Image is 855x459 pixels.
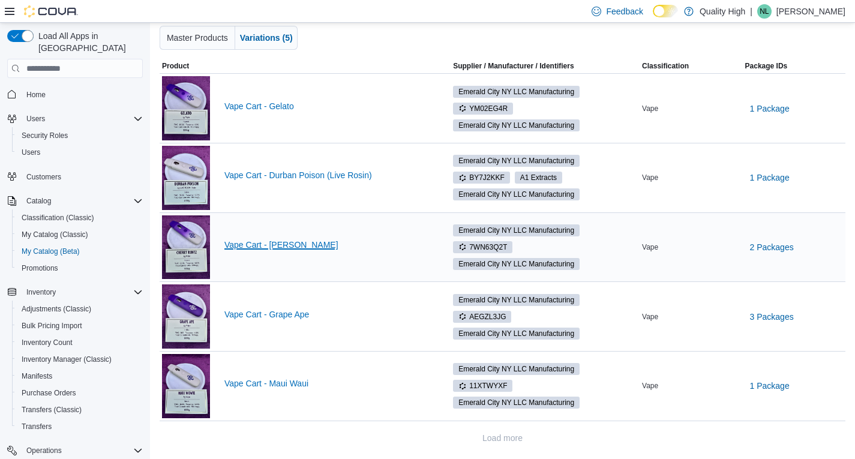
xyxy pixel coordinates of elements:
[458,328,574,339] span: Emerald City NY LLC Manufacturing
[162,146,210,210] img: Vape Cart - Durban Poison (Live Rosin)
[22,131,68,140] span: Security Roles
[224,170,431,180] a: Vape Cart - Durban Poison (Live Rosin)
[24,5,78,17] img: Cova
[520,172,557,183] span: A1 Extracts
[458,120,574,131] span: Emerald City NY LLC Manufacturing
[162,215,210,280] img: Vape Cart - Cherry Runtz
[12,226,148,243] button: My Catalog (Classic)
[17,128,143,143] span: Security Roles
[453,328,580,340] span: Emerald City NY LLC Manufacturing
[640,379,742,393] div: Vape
[22,247,80,256] span: My Catalog (Beta)
[458,259,574,269] span: Emerald City NY LLC Manufacturing
[458,86,574,97] span: Emerald City NY LLC Manufacturing
[12,385,148,401] button: Purchase Orders
[12,209,148,226] button: Classification (Classic)
[453,241,512,253] span: 7WN63Q2T
[22,304,91,314] span: Adjustments (Classic)
[22,170,66,184] a: Customers
[640,101,742,116] div: Vape
[17,419,143,434] span: Transfers
[17,352,116,367] a: Inventory Manager (Classic)
[17,335,143,350] span: Inventory Count
[2,110,148,127] button: Users
[17,244,143,259] span: My Catalog (Beta)
[17,403,86,417] a: Transfers (Classic)
[17,211,143,225] span: Classification (Classic)
[760,4,769,19] span: NL
[12,334,148,351] button: Inventory Count
[458,295,574,305] span: Emerald City NY LLC Manufacturing
[17,386,81,400] a: Purchase Orders
[745,97,794,121] button: 1 Package
[458,155,574,166] span: Emerald City NY LLC Manufacturing
[653,5,678,17] input: Dark Mode
[640,310,742,324] div: Vape
[458,103,508,114] span: YM02EG4R
[17,369,143,383] span: Manifests
[12,144,148,161] button: Users
[750,380,790,392] span: 1 Package
[12,368,148,385] button: Manifests
[453,155,580,167] span: Emerald City NY LLC Manufacturing
[22,371,52,381] span: Manifests
[224,379,431,388] a: Vape Cart - Maui Waui
[642,61,689,71] span: Classification
[22,169,143,184] span: Customers
[745,61,788,71] span: Package IDs
[22,285,61,299] button: Inventory
[750,103,790,115] span: 1 Package
[453,397,580,409] span: Emerald City NY LLC Manufacturing
[2,284,148,301] button: Inventory
[26,172,61,182] span: Customers
[436,61,574,71] span: Supplier / Manufacturer / Identifiers
[22,388,76,398] span: Purchase Orders
[700,4,745,19] p: Quality High
[22,355,112,364] span: Inventory Manager (Classic)
[224,101,431,111] a: Vape Cart - Gelato
[17,352,143,367] span: Inventory Manager (Classic)
[750,4,752,19] p: |
[22,194,56,208] button: Catalog
[458,311,506,322] span: AEGZL3JG
[745,374,794,398] button: 1 Package
[458,397,574,408] span: Emerald City NY LLC Manufacturing
[478,426,527,450] button: Load more
[453,311,511,323] span: AEGZL3JG
[515,172,562,184] span: A1 Extracts
[22,148,40,157] span: Users
[22,285,143,299] span: Inventory
[22,405,82,415] span: Transfers (Classic)
[606,5,643,17] span: Feedback
[162,76,210,140] img: Vape Cart - Gelato
[26,90,46,100] span: Home
[22,194,143,208] span: Catalog
[745,235,799,259] button: 2 Packages
[17,302,143,316] span: Adjustments (Classic)
[17,319,87,333] a: Bulk Pricing Import
[453,61,574,71] div: Supplier / Manufacturer / Identifiers
[12,317,148,334] button: Bulk Pricing Import
[17,335,77,350] a: Inventory Count
[17,145,45,160] a: Users
[12,127,148,144] button: Security Roles
[2,442,148,459] button: Operations
[26,287,56,297] span: Inventory
[640,240,742,254] div: Vape
[750,172,790,184] span: 1 Package
[26,196,51,206] span: Catalog
[453,86,580,98] span: Emerald City NY LLC Manufacturing
[22,230,88,239] span: My Catalog (Classic)
[22,112,50,126] button: Users
[453,294,580,306] span: Emerald City NY LLC Manufacturing
[12,243,148,260] button: My Catalog (Beta)
[235,26,298,50] button: Variations (5)
[453,224,580,236] span: Emerald City NY LLC Manufacturing
[453,103,513,115] span: YM02EG4R
[458,242,507,253] span: 7WN63Q2T
[34,30,143,54] span: Load All Apps in [GEOGRAPHIC_DATA]
[22,88,50,102] a: Home
[22,443,67,458] button: Operations
[167,33,228,43] span: Master Products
